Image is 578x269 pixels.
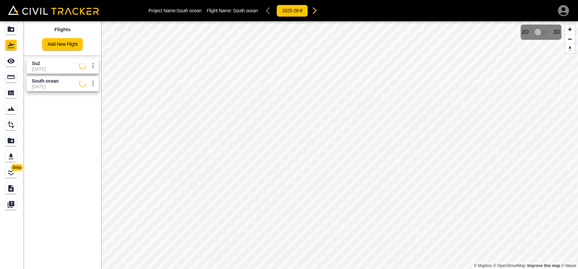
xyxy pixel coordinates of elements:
canvas: Map [101,21,578,269]
a: Map feedback [527,263,560,268]
a: Mapbox [474,263,492,268]
p: Flight Name: [207,8,258,13]
button: Reset bearing to north [565,44,575,53]
button: Zoom in [565,25,575,34]
button: 2025-28-8 [276,5,308,17]
a: OpenStreetMap [493,263,526,268]
img: Civil Tracker [8,5,99,15]
button: Zoom out [565,34,575,44]
span: 3D [553,29,560,35]
a: Maxar [561,263,576,268]
span: 2D [522,29,529,35]
span: South ocean [233,8,258,13]
p: Project Name: South ocean [148,8,201,13]
span: 3D model not uploaded yet [531,26,551,38]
